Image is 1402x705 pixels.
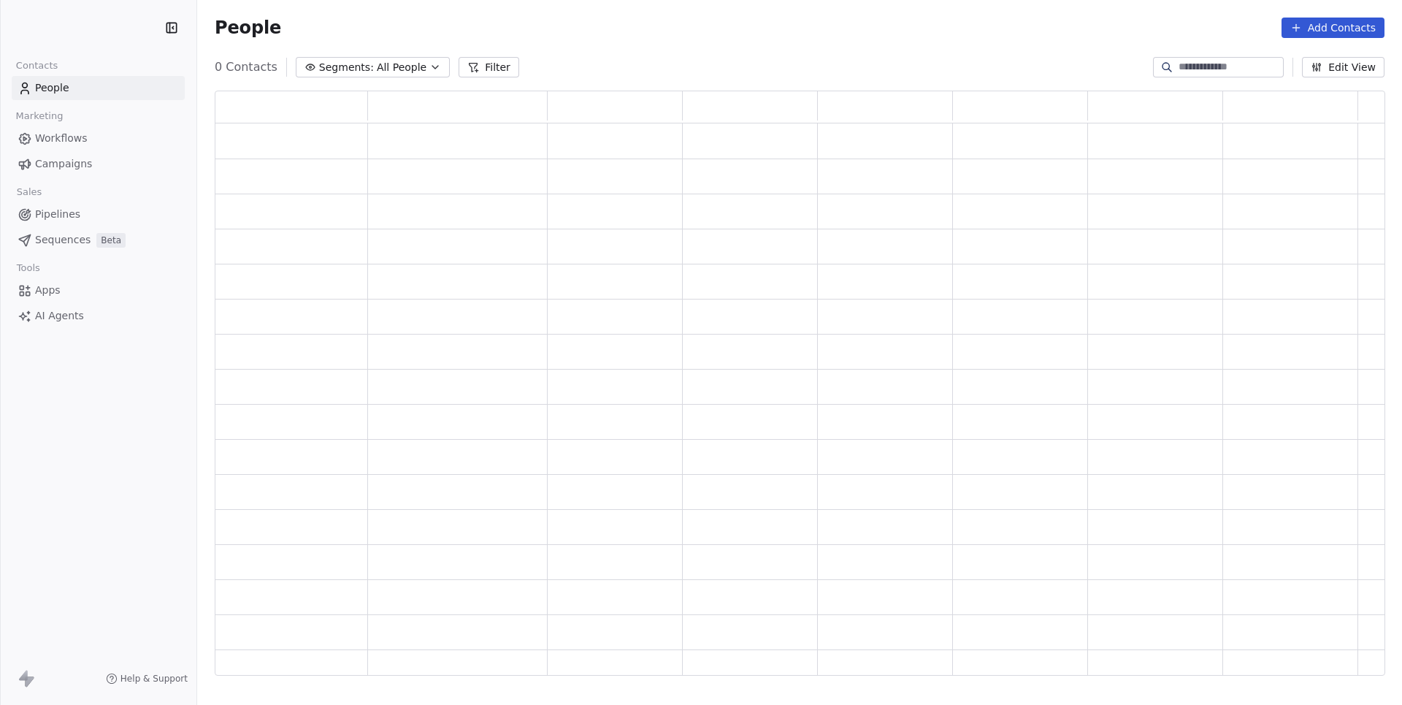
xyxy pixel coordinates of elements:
[12,202,185,226] a: Pipelines
[319,60,374,75] span: Segments:
[10,257,46,279] span: Tools
[377,60,426,75] span: All People
[12,228,185,252] a: SequencesBeta
[10,181,48,203] span: Sales
[12,152,185,176] a: Campaigns
[35,131,88,146] span: Workflows
[35,80,69,96] span: People
[215,58,277,76] span: 0 Contacts
[35,156,92,172] span: Campaigns
[12,304,185,328] a: AI Agents
[12,278,185,302] a: Apps
[9,55,64,77] span: Contacts
[215,17,281,39] span: People
[35,308,84,324] span: AI Agents
[12,126,185,150] a: Workflows
[35,207,80,222] span: Pipelines
[12,76,185,100] a: People
[96,233,126,248] span: Beta
[1282,18,1384,38] button: Add Contacts
[35,232,91,248] span: Sequences
[106,673,188,685] a: Help & Support
[9,105,69,127] span: Marketing
[1302,57,1384,77] button: Edit View
[120,673,188,685] span: Help & Support
[459,57,519,77] button: Filter
[35,283,61,298] span: Apps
